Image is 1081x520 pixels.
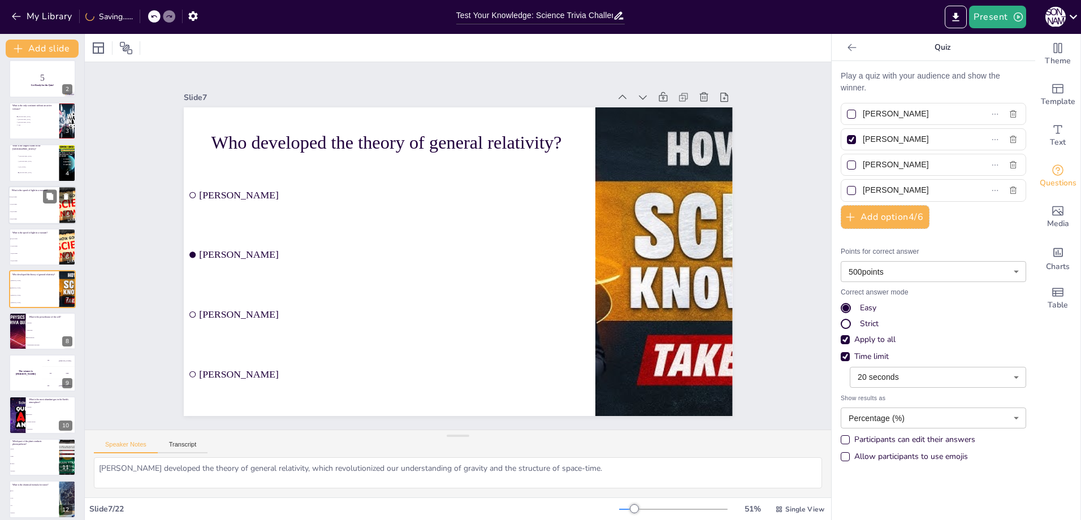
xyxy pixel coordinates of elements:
input: Option 3 [863,157,966,173]
input: Option 1 [863,106,966,122]
div: 6 [62,252,72,262]
span: [PERSON_NAME] [11,280,58,281]
div: Add a table [1035,278,1080,319]
div: Time limit [854,351,889,362]
div: 3 [9,102,76,140]
span: Template [1041,96,1075,108]
div: Add ready made slides [1035,75,1080,115]
textarea: [PERSON_NAME] developed the theory of general relativity, which revolutionized our understanding ... [94,457,822,488]
span: Single View [785,505,824,514]
div: 500 points [841,261,1026,282]
p: What is the powerhouse of the cell? [29,315,72,318]
div: Allow participants to use emojis [854,451,968,462]
div: 51 % [739,504,766,514]
span: Show results as [841,393,1026,403]
span: [PERSON_NAME] [11,295,58,296]
div: Participants can edit their answers [841,434,975,445]
div: 5 [8,186,76,224]
span: Questions [1040,177,1076,189]
div: 9 [62,378,72,388]
p: Who developed the theory of general relativity? [211,129,568,155]
button: [PERSON_NAME] [1045,6,1066,28]
span: 600,000 km/s [11,260,58,261]
p: Correct answer mode [841,288,1026,298]
div: Percentage (%) [841,408,1026,428]
span: [GEOGRAPHIC_DATA] [19,161,50,162]
span: Ribosome [28,330,75,331]
input: Option 4 [863,182,966,198]
p: Points for correct answer [841,247,1026,257]
span: Position [119,41,133,55]
span: Asia [18,124,49,125]
button: Transcript [158,441,208,453]
strong: Get Ready for the Quiz! [31,84,54,86]
span: What is the largest island in the [GEOGRAPHIC_DATA]? [12,145,41,150]
div: Participants can edit their answers [854,434,975,445]
button: Present [969,6,1026,28]
div: 6 [9,228,76,266]
div: 12 [59,505,72,515]
span: Text [1050,136,1066,149]
span: Carbon Dioxide [28,421,75,422]
div: Allow participants to use emojis [841,451,968,462]
span: H2O [11,491,58,492]
button: Add slide [6,40,79,58]
span: 600,000 km/s [10,218,59,220]
p: Who developed the theory of general relativity? [12,273,56,276]
div: 2 [62,84,72,94]
p: 5 [12,71,72,84]
div: Easy [860,302,876,314]
div: 20 seconds [850,367,1026,388]
span: Mitochondria [28,337,75,338]
span: [PERSON_NAME] [199,249,591,261]
span: [GEOGRAPHIC_DATA] [18,116,49,117]
span: 300,000 km/s [10,196,59,198]
span: 450,000 km/s [11,253,58,254]
div: Slide 7 / 22 [89,504,619,514]
div: 5 [63,210,73,220]
div: 8 [9,313,76,350]
span: [PERSON_NAME] [11,288,58,289]
button: Export to PowerPoint [945,6,967,28]
span: [PERSON_NAME] [199,309,591,320]
p: What is the chemical formula for water? [12,483,56,487]
h4: The winner is [PERSON_NAME] [9,370,42,376]
div: Layout [89,39,107,57]
span: [PERSON_NAME] [199,189,591,201]
span: 450,000 km/s [10,211,59,213]
span: [GEOGRAPHIC_DATA] [19,172,50,173]
div: Add images, graphics, shapes or video [1035,197,1080,237]
div: 7 [62,294,72,305]
p: What is the speed of light in a vacuum? [12,189,56,192]
div: Apply to all [854,334,896,345]
input: Insert title [456,7,613,24]
span: [GEOGRAPHIC_DATA] [18,122,49,123]
div: 10 [59,421,72,431]
span: 150,000 km/s [10,203,59,205]
span: [US_STATE] [19,167,50,168]
div: Add text boxes [1035,115,1080,156]
div: 7 [9,270,76,307]
span: 300,000 km/s [11,239,58,240]
span: Nucleus [28,322,75,323]
p: What is the most abundant gas in the Earth's atmosphere? [29,397,72,404]
div: 10 [9,396,76,434]
div: Jaap [66,372,68,374]
div: Strict [841,318,1026,330]
div: Change the overall theme [1035,34,1080,75]
div: 300 [42,380,76,392]
div: [PERSON_NAME] [1045,7,1066,27]
span: Charts [1046,261,1070,273]
span: [GEOGRAPHIC_DATA] [18,119,49,120]
div: 3 [62,126,72,136]
span: Hydrogen [28,428,75,430]
span: Nitrogen [28,414,75,415]
span: Table [1048,299,1068,311]
span: Flowers [11,470,58,471]
p: What is the only continent without an active volcano? [12,104,56,110]
div: Slide 7 [184,92,611,103]
p: Play a quiz with your audience and show the winner. [841,70,1026,94]
div: Apply to all [841,334,1026,345]
span: Oxygen [28,406,75,408]
button: My Library [8,7,77,25]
